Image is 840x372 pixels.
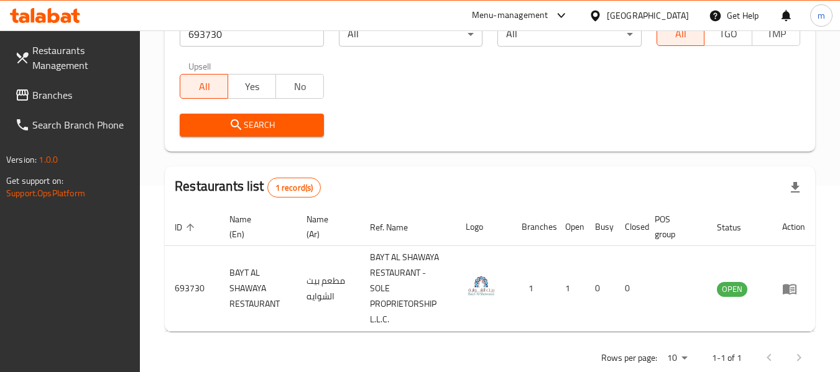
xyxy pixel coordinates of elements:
button: No [275,74,324,99]
span: TGO [709,25,747,43]
span: Branches [32,88,131,102]
table: enhanced table [165,208,815,332]
p: Rows per page: [601,350,657,366]
span: TMP [757,25,795,43]
input: Search for restaurant name or ID.. [180,22,323,47]
span: ID [175,220,198,235]
span: All [185,78,223,96]
td: 1 [555,246,585,332]
label: Upsell [188,61,211,70]
button: TGO [704,21,752,46]
span: 1 record(s) [268,182,321,194]
span: Get support on: [6,173,63,189]
span: Name (En) [229,212,282,242]
a: Search Branch Phone [5,110,141,140]
span: Search [190,117,313,133]
span: Restaurants Management [32,43,131,73]
span: Name (Ar) [307,212,345,242]
div: Menu [782,281,805,296]
button: Yes [228,74,276,99]
button: TMP [752,21,800,46]
td: 0 [615,246,645,332]
td: مطعم بيت الشوايه [297,246,360,332]
div: All [497,22,641,47]
th: Logo [456,208,512,246]
span: All [662,25,700,43]
img: BAYT AL SHAWAYA RESTAURANT [466,271,497,302]
span: Version: [6,152,37,168]
span: Status [717,220,757,235]
span: Ref. Name [370,220,424,235]
h2: Restaurants list [175,177,321,197]
span: Search Branch Phone [32,117,131,132]
td: 693730 [165,246,219,332]
td: BAYT AL SHAWAYA RESTAURANT [219,246,297,332]
span: OPEN [717,282,747,296]
a: Branches [5,80,141,110]
span: No [281,78,319,96]
td: BAYT AL SHAWAYA RESTAURANT - SOLE PROPRIETORSHIP L.L.C. [360,246,456,332]
th: Busy [585,208,615,246]
span: m [818,9,825,22]
div: OPEN [717,282,747,297]
div: Rows per page: [662,349,692,368]
a: Restaurants Management [5,35,141,80]
button: All [657,21,705,46]
p: 1-1 of 1 [712,350,742,366]
div: Export file [780,173,810,202]
span: POS group [655,212,692,242]
th: Action [772,208,815,246]
span: Yes [233,78,271,96]
td: 0 [585,246,615,332]
a: Support.OpsPlatform [6,185,85,201]
td: 1 [512,246,555,332]
th: Closed [615,208,645,246]
button: Search [180,114,323,137]
span: 1.0.0 [39,152,58,168]
div: Menu-management [472,8,548,23]
th: Branches [512,208,555,246]
div: [GEOGRAPHIC_DATA] [607,9,689,22]
th: Open [555,208,585,246]
button: All [180,74,228,99]
div: All [339,22,482,47]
